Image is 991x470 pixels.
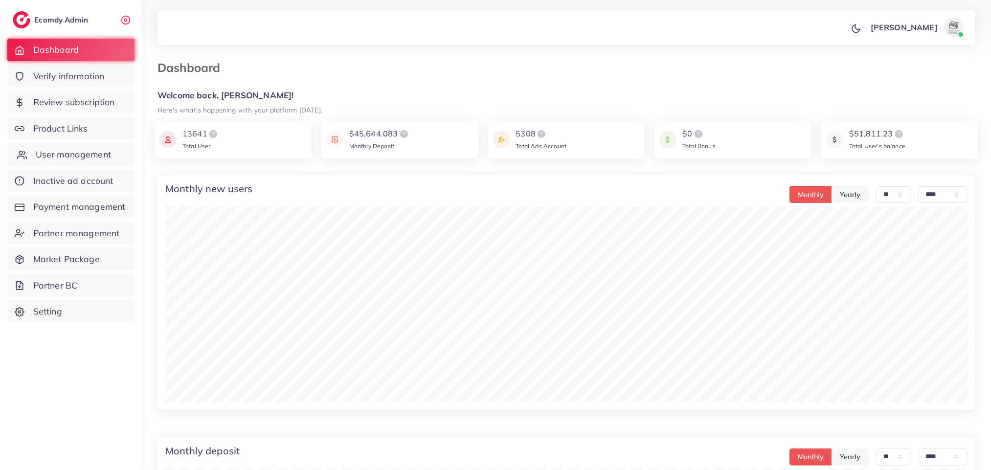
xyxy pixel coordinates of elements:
div: 13641 [182,128,219,140]
img: logo [13,11,30,28]
span: Total User [182,142,211,150]
img: icon payment [659,128,676,151]
img: logo [207,128,219,140]
button: Monthly [789,448,832,466]
span: Product Links [33,122,88,135]
span: Dashboard [33,44,79,56]
span: Payment management [33,201,126,213]
h4: Monthly deposit [165,445,240,457]
span: Monthly Deposit [349,142,394,150]
a: logoEcomdy Admin [13,11,90,28]
a: Review subscription [7,91,135,113]
img: logo [398,128,410,140]
a: Partner BC [7,274,135,297]
p: [PERSON_NAME] [871,22,938,33]
button: Yearly [832,448,869,466]
img: icon payment [159,128,177,151]
div: $51,811.23 [849,128,905,140]
span: Total Ads Account [516,142,567,150]
img: avatar [944,18,964,37]
div: $45,644.083 [349,128,410,140]
h3: Dashboard [158,61,228,75]
span: Total Bonus [682,142,715,150]
span: Partner management [33,227,120,240]
span: User management [36,148,111,161]
a: [PERSON_NAME]avatar [865,18,968,37]
h4: Monthly new users [165,183,253,195]
button: Yearly [832,186,869,203]
a: Inactive ad account [7,170,135,192]
a: Verify information [7,65,135,88]
div: $0 [682,128,715,140]
button: Monthly [789,186,832,203]
a: User management [7,143,135,166]
img: logo [893,128,905,140]
h5: Welcome back, [PERSON_NAME]! [158,90,975,101]
span: Market Package [33,253,100,266]
span: Total User’s balance [849,142,905,150]
small: Here's what's happening with your platform [DATE]. [158,106,322,114]
span: Review subscription [33,96,115,109]
div: 5308 [516,128,567,140]
a: Partner management [7,222,135,245]
a: Setting [7,300,135,323]
span: Inactive ad account [33,175,113,187]
img: icon payment [826,128,843,151]
span: Partner BC [33,279,78,292]
h2: Ecomdy Admin [34,15,90,24]
span: Setting [33,305,62,318]
a: Dashboard [7,39,135,61]
img: icon payment [326,128,343,151]
a: Market Package [7,248,135,270]
a: Product Links [7,117,135,140]
img: logo [536,128,547,140]
img: logo [693,128,704,140]
span: Verify information [33,70,105,83]
img: icon payment [493,128,510,151]
a: Payment management [7,196,135,218]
